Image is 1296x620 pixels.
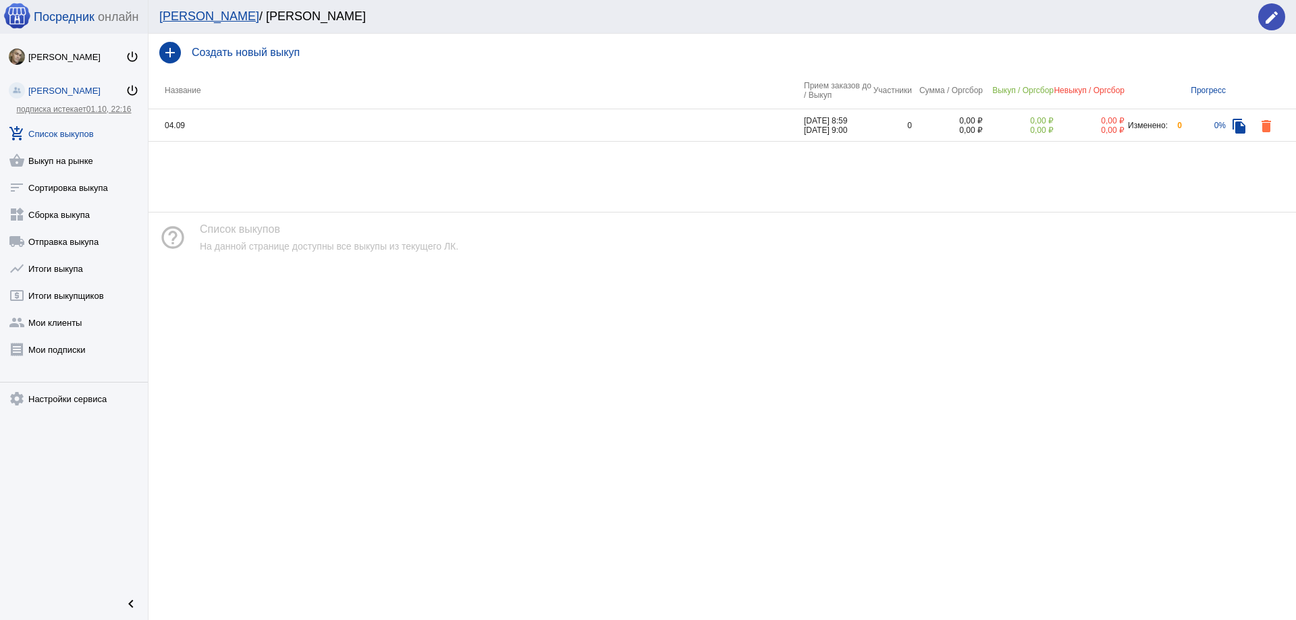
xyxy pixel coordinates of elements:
[28,52,126,62] div: [PERSON_NAME]
[3,2,30,29] img: apple-icon-60x60.png
[16,105,131,114] a: подписка истекает01.10, 22:16
[804,72,871,109] th: Прием заказов до / Выкуп
[1258,118,1274,134] mat-icon: delete
[804,109,871,142] td: [DATE] 8:59 [DATE] 9:00
[148,109,804,142] td: 04.09
[159,9,259,23] a: [PERSON_NAME]
[871,72,912,109] th: Участники
[86,105,132,114] span: 01.10, 22:16
[126,50,139,63] mat-icon: power_settings_new
[9,391,25,407] mat-icon: settings
[126,84,139,97] mat-icon: power_settings_new
[34,10,94,24] span: Посредник
[123,596,139,612] mat-icon: chevron_left
[1182,72,1226,109] th: Прогресс
[28,86,126,96] div: [PERSON_NAME]
[9,260,25,277] mat-icon: show_chart
[9,233,25,250] mat-icon: local_shipping
[9,125,25,142] mat-icon: add_shopping_cart
[1054,116,1125,125] div: 0,00 ₽
[200,223,458,241] div: Список выкупов
[9,49,25,65] img: NAhGY_VQcpQ5mRdG3cdWSi6uNJ7bXk2DBjwBxusgte-2pK41_te1Ns4gv3tZnfToxQvj8ReeZ4-Qcx6rGI43FsFH.jpg
[9,206,25,223] mat-icon: widgets
[1054,72,1125,109] th: Невыкуп / Оргсбор
[9,287,25,304] mat-icon: local_atm
[9,179,25,196] mat-icon: sort
[871,109,912,142] td: 0
[9,152,25,169] mat-icon: shopping_basket
[9,82,25,98] img: no_source.png
[912,72,983,109] th: Сумма / Оргсбор
[1054,125,1125,135] div: 0,00 ₽
[159,9,1245,24] div: / [PERSON_NAME]
[159,42,181,63] mat-icon: add
[983,125,1054,135] div: 0,00 ₽
[1125,121,1168,130] div: Изменено:
[98,10,138,24] span: онлайн
[912,116,983,125] div: 0,00 ₽
[1231,118,1247,134] mat-icon: file_copy
[192,47,1285,59] h4: Создать новый выкуп
[9,314,25,331] mat-icon: group
[159,224,186,251] mat-icon: help_outline
[9,341,25,358] mat-icon: receipt
[912,125,983,135] div: 0,00 ₽
[148,72,804,109] th: Название
[1168,121,1182,130] div: 0
[983,116,1054,125] div: 0,00 ₽
[200,241,458,252] div: На данной странице доступны все выкупы из текущего ЛК.
[1264,9,1280,26] mat-icon: edit
[983,72,1054,109] th: Выкуп / Оргсбор
[1182,109,1226,142] td: 0%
